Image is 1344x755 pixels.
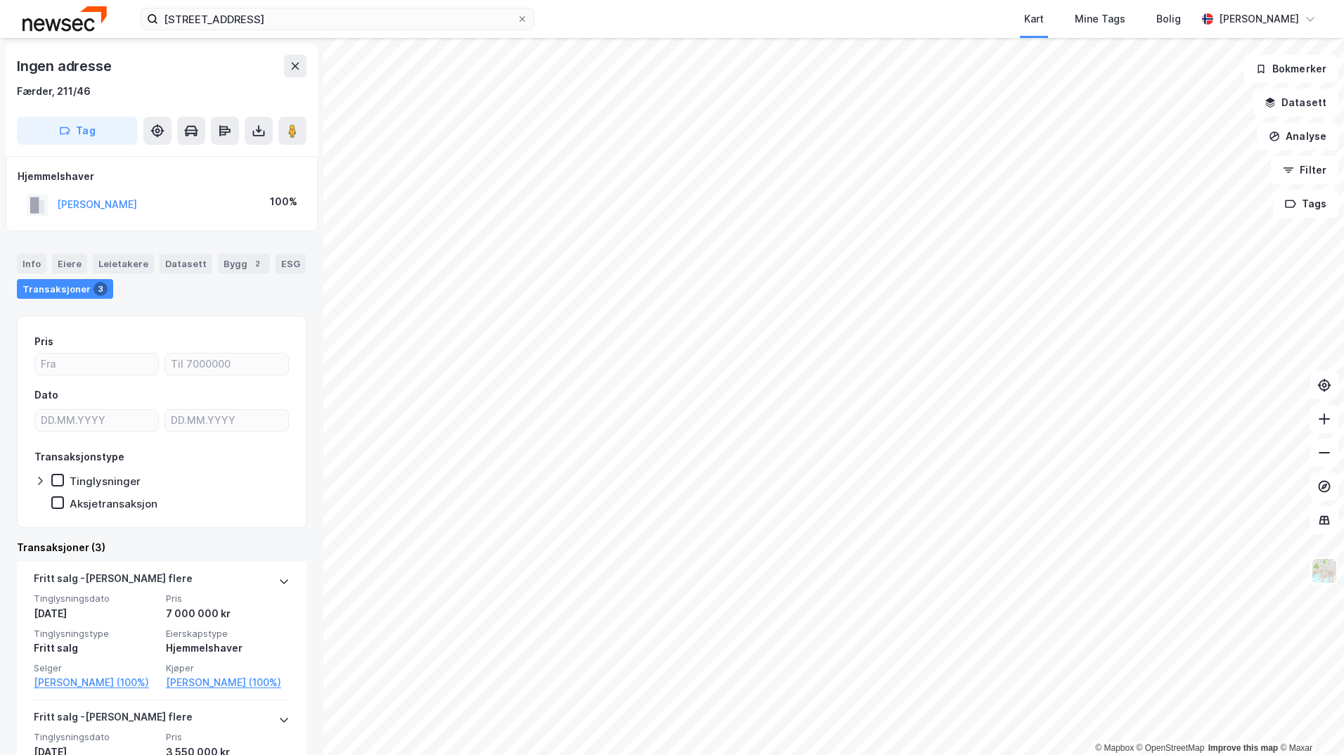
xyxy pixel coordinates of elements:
[34,449,124,465] div: Transaksjonstype
[34,640,157,657] div: Fritt salg
[218,254,270,273] div: Bygg
[34,333,53,350] div: Pris
[34,605,157,622] div: [DATE]
[166,605,290,622] div: 7 000 000 kr
[70,497,157,510] div: Aksjetransaksjon
[17,55,114,77] div: Ingen adresse
[34,628,157,640] span: Tinglysningstype
[158,8,517,30] input: Søk på adresse, matrikkel, gårdeiere, leietakere eller personer
[17,279,113,299] div: Transaksjoner
[276,254,306,273] div: ESG
[17,117,138,145] button: Tag
[1257,122,1338,150] button: Analyse
[1219,11,1299,27] div: [PERSON_NAME]
[22,6,107,31] img: newsec-logo.f6e21ccffca1b3a03d2d.png
[93,254,154,273] div: Leietakere
[166,662,290,674] span: Kjøper
[34,674,157,691] a: [PERSON_NAME] (100%)
[35,410,158,431] input: DD.MM.YYYY
[34,593,157,605] span: Tinglysningsdato
[1156,11,1181,27] div: Bolig
[1075,11,1125,27] div: Mine Tags
[35,354,158,375] input: Fra
[1273,190,1338,218] button: Tags
[250,257,264,271] div: 2
[166,628,290,640] span: Eierskapstype
[166,674,290,691] a: [PERSON_NAME] (100%)
[160,254,212,273] div: Datasett
[1024,11,1044,27] div: Kart
[1311,557,1338,584] img: Z
[1095,743,1134,753] a: Mapbox
[34,662,157,674] span: Selger
[17,539,306,556] div: Transaksjoner (3)
[1208,743,1278,753] a: Improve this map
[165,354,288,375] input: Til 7000000
[34,709,193,731] div: Fritt salg - [PERSON_NAME] flere
[166,640,290,657] div: Hjemmelshaver
[34,731,157,743] span: Tinglysningsdato
[165,410,288,431] input: DD.MM.YYYY
[52,254,87,273] div: Eiere
[166,731,290,743] span: Pris
[270,193,297,210] div: 100%
[34,387,58,404] div: Dato
[1253,89,1338,117] button: Datasett
[166,593,290,605] span: Pris
[1137,743,1205,753] a: OpenStreetMap
[93,282,108,296] div: 3
[17,83,91,100] div: Færder, 211/46
[1271,156,1338,184] button: Filter
[34,570,193,593] div: Fritt salg - [PERSON_NAME] flere
[70,475,141,488] div: Tinglysninger
[17,254,46,273] div: Info
[1274,688,1344,755] div: Kontrollprogram for chat
[18,168,306,185] div: Hjemmelshaver
[1243,55,1338,83] button: Bokmerker
[1274,688,1344,755] iframe: Chat Widget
